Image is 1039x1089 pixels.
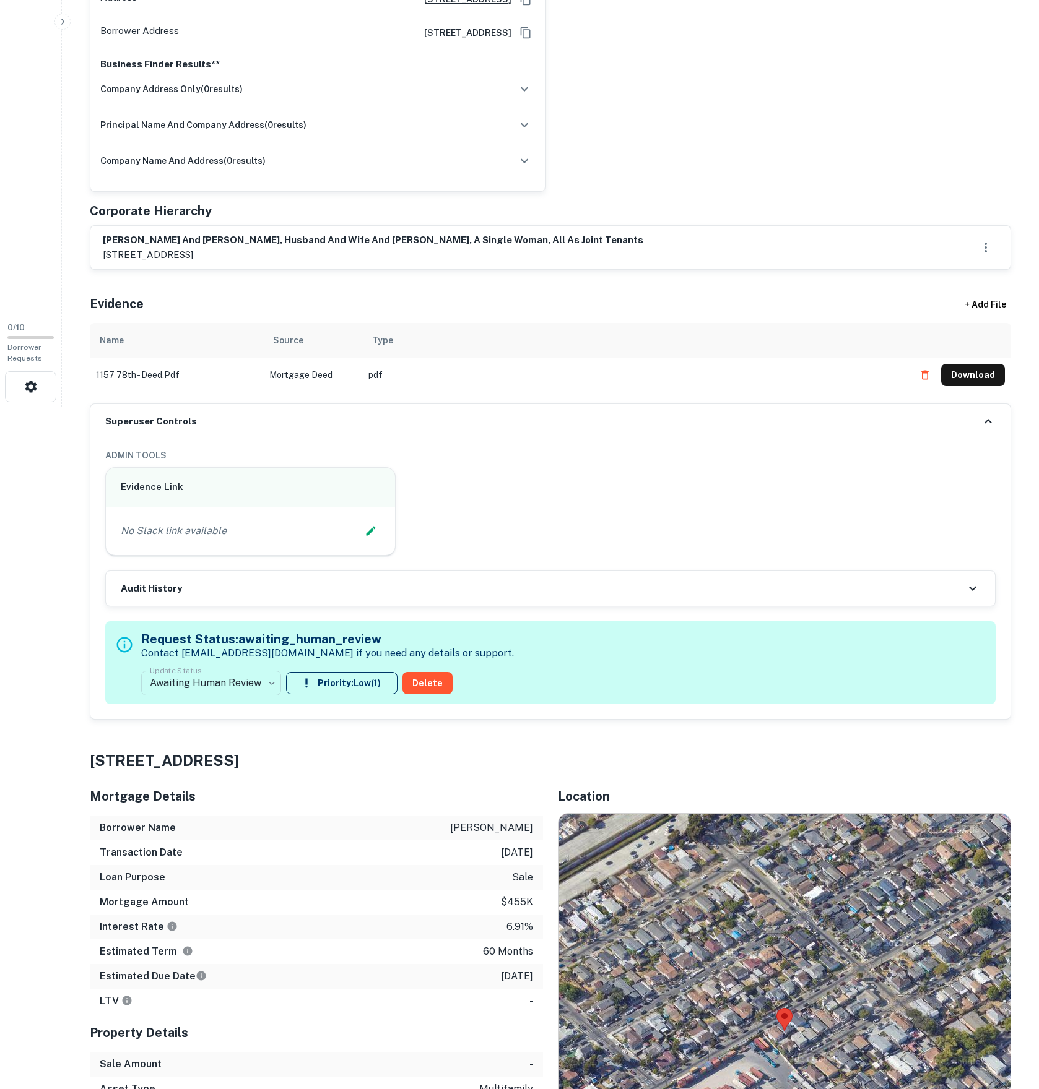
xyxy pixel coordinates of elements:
[100,57,535,72] p: Business Finder Results**
[182,945,193,957] svg: Term is based on a standard schedule for this type of loan.
[512,870,533,885] p: sale
[529,994,533,1009] p: -
[450,820,533,835] p: [PERSON_NAME]
[100,333,124,348] div: Name
[121,523,227,538] p: No Slack link available
[90,358,263,392] td: 1157 78th - deed.pdf
[362,323,908,358] th: Type
[501,969,533,984] p: [DATE]
[914,365,936,385] button: Delete file
[7,323,25,332] span: 0 / 10
[121,582,182,596] h6: Audit History
[121,480,380,494] h6: Evidence Link
[100,969,207,984] h6: Estimated Due Date
[121,995,133,1006] svg: LTVs displayed on the website are for informational purposes only and may be reported incorrectly...
[90,202,212,220] h5: Corporate Hierarchy
[196,970,207,981] svg: Estimate is based on a standard schedule for this type of loan.
[501,895,533,910] p: $455k
[273,333,303,348] div: Source
[529,1057,533,1072] p: -
[100,1057,162,1072] h6: Sale Amount
[141,666,281,700] div: Awaiting Human Review
[362,522,380,540] button: Edit Slack Link
[501,845,533,860] p: [DATE]
[167,921,178,932] svg: The interest rates displayed on the website are for informational purposes only and may be report...
[90,1023,543,1042] h5: Property Details
[90,749,1011,772] h4: [STREET_ADDRESS]
[7,343,42,363] span: Borrower Requests
[100,944,193,959] h6: Estimated Term
[942,293,1028,316] div: + Add File
[362,358,908,392] td: pdf
[100,82,243,96] h6: company address only ( 0 results)
[100,118,306,132] h6: principal name and company address ( 0 results)
[90,787,543,806] h5: Mortgage Details
[941,364,1005,386] button: Download
[506,919,533,934] p: 6.91%
[516,24,535,42] button: Copy Address
[105,449,996,462] h6: ADMIN TOOLS
[558,787,1011,806] h5: Location
[263,358,362,392] td: Mortgage Deed
[90,323,1011,403] div: scrollable content
[414,26,511,40] a: [STREET_ADDRESS]
[100,994,133,1009] h6: LTV
[90,323,263,358] th: Name
[483,944,533,959] p: 60 months
[100,820,176,835] h6: Borrower Name
[141,646,514,661] p: Contact [EMAIL_ADDRESS][DOMAIN_NAME] if you need any details or support.
[372,333,393,348] div: Type
[100,24,179,42] p: Borrower Address
[105,415,197,429] h6: Superuser Controls
[100,895,189,910] h6: Mortgage Amount
[263,323,362,358] th: Source
[402,672,453,694] button: Delete
[100,919,178,934] h6: Interest Rate
[977,990,1039,1049] iframe: Chat Widget
[100,845,183,860] h6: Transaction Date
[141,630,514,648] h5: Request Status: awaiting_human_review
[286,672,398,694] button: Priority:Low(1)
[90,295,144,313] h5: Evidence
[103,233,643,247] h6: [PERSON_NAME] and [PERSON_NAME], husband and wife and [PERSON_NAME], a single woman, all as joint...
[150,665,201,676] label: Update Status
[103,247,643,262] p: [STREET_ADDRESS]
[100,870,165,885] h6: Loan Purpose
[100,154,266,168] h6: company name and address ( 0 results)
